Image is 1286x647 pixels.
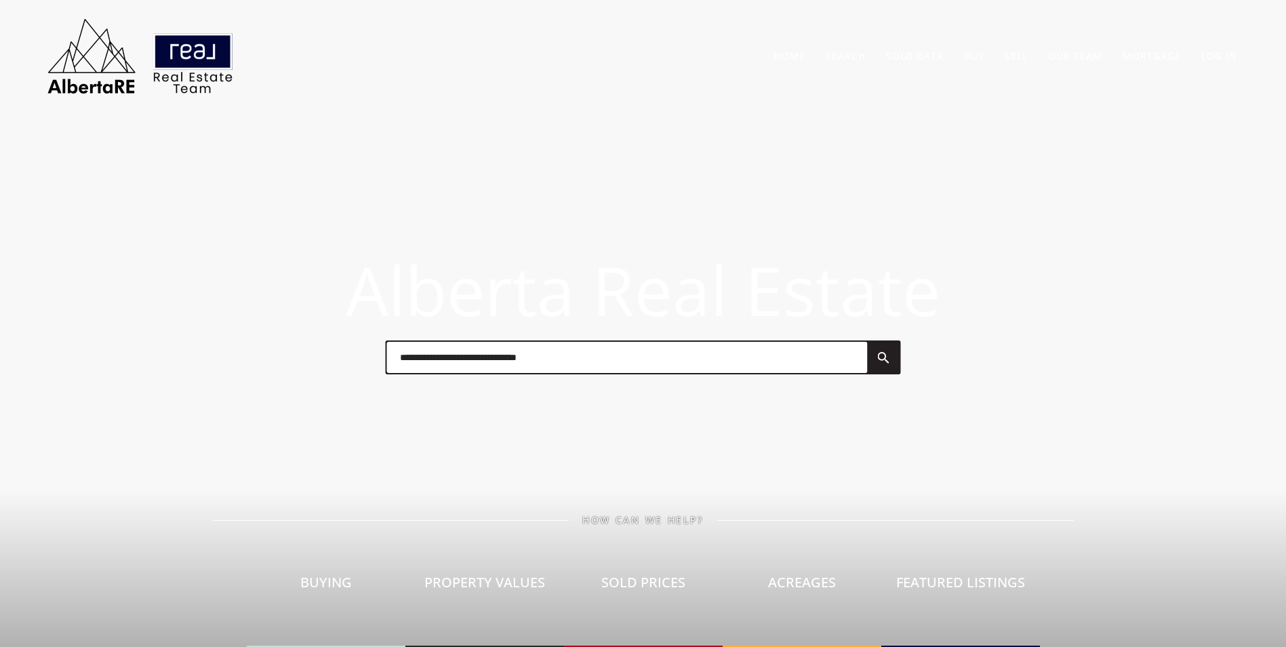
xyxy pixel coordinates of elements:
[896,573,1025,591] span: Featured Listings
[723,526,881,647] a: Acreages
[564,526,723,647] a: Sold Prices
[1048,50,1102,62] a: Our Team
[886,50,944,62] a: Sold Data
[768,573,836,591] span: Acreages
[774,50,805,62] a: Home
[964,50,984,62] a: Buy
[300,573,352,591] span: Buying
[247,526,405,647] a: Buying
[1123,50,1181,62] a: Mortgage
[405,526,564,647] a: Property Values
[1201,50,1237,62] a: Log In
[39,14,242,98] img: AlbertaRE Real Estate Team | Real Broker
[601,573,685,591] span: Sold Prices
[881,526,1040,647] a: Featured Listings
[826,50,866,62] a: Search
[1005,50,1028,62] a: Sell
[424,573,545,591] span: Property Values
